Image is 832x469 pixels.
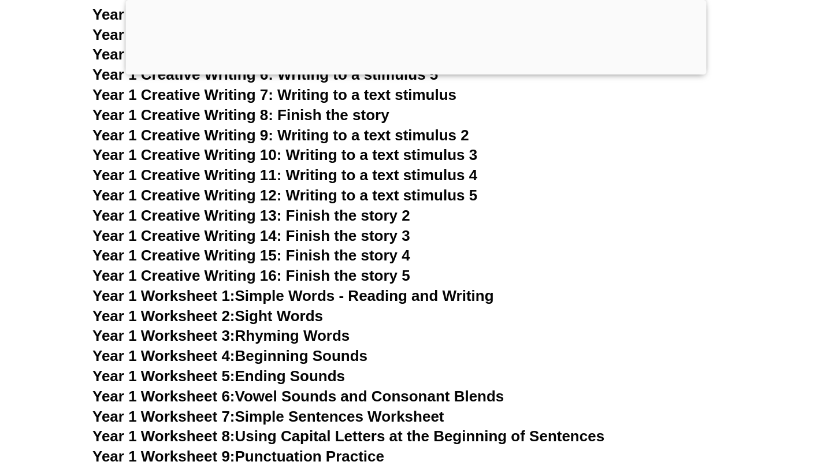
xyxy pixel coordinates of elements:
a: Year 1 Creative Writing 8: Finish the story [92,106,389,124]
a: Year 1 Worksheet 3:Rhyming Words [92,327,350,344]
a: Year 1 Creative Writing 10: Writing to a text stimulus 3 [92,146,477,163]
a: Year 1 Worksheet 4:Beginning Sounds [92,347,367,364]
span: Year 1 Worksheet 3: [92,327,235,344]
a: Year 1 Worksheet 1:Simple Words - Reading and Writing [92,287,494,304]
a: Year 1 Worksheet 7:Simple Sentences Worksheet [92,408,444,425]
span: Year 1 Worksheet 6: [92,388,235,405]
a: Year 1 Creative Writing 15: Finish the story 4 [92,247,410,264]
a: Year 1 Worksheet 2:Sight Words [92,307,323,325]
a: Year 1 Worksheet 8:Using Capital Letters at the Beginning of Sentences [92,427,604,445]
span: Year 1 Worksheet 5: [92,367,235,385]
a: Year 1 Creative Writing 16: Finish the story 5 [92,267,410,284]
span: Year 1 Worksheet 8: [92,427,235,445]
span: Year 1 Worksheet 2: [92,307,235,325]
span: Year 1 Worksheet 1: [92,287,235,304]
a: Year 1 Worksheet 5:Ending Sounds [92,367,345,385]
a: Year 1 Creative Writing 14: Finish the story 3 [92,227,410,244]
a: Year 1 Creative Writing 11: Writing to a text stimulus 4 [92,166,477,184]
a: Year 1 Worksheet 9:Punctuation Practice [92,448,384,465]
a: Year 1 Creative Writing 5: Writing to a stimulus 4 [92,46,438,63]
a: Year 1 Worksheet 6:Vowel Sounds and Consonant Blends [92,388,504,405]
a: Year 1 Creative Writing 6: Writing to a stimulus 5 [92,66,438,83]
a: Year 1 Creative Writing 13: Finish the story 2 [92,207,410,224]
iframe: Chat Widget [634,338,832,469]
a: Year 1 Creative Writing 12: Writing to a text stimulus 5 [92,187,477,204]
a: Year 1 Creative Writing 9: Writing to a text stimulus 2 [92,126,469,144]
span: Year 1 Worksheet 9: [92,448,235,465]
span: Year 1 Worksheet 4: [92,347,235,364]
a: Year 1 Creative Writing 4: Writing to a stimulus 3 [92,26,438,43]
a: Year 1 Creative Writing 7: Writing to a text stimulus [92,86,456,103]
span: Year 1 Worksheet 7: [92,408,235,425]
a: Year 1 Creative Writing 3: Writing to a stimulus 2 [92,6,438,23]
